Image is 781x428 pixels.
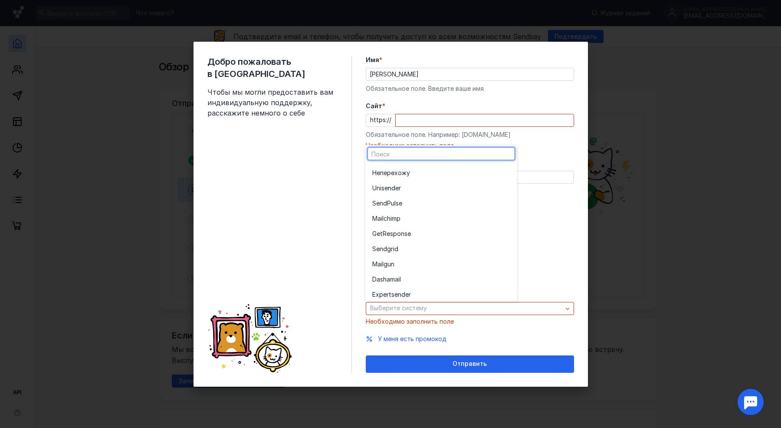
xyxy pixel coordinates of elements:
[453,360,487,368] span: Отправить
[393,244,398,253] span: id
[377,229,411,238] span: etResponse
[365,256,517,272] button: Mailgun
[372,259,384,268] span: Mail
[400,275,401,283] span: l
[365,180,517,196] button: Unisender
[368,148,515,160] input: Поиск
[372,168,380,177] span: Не
[365,196,517,211] button: SendPulse
[366,317,574,326] div: Необходимо заполнить поле
[380,168,410,177] span: перехожу
[365,287,517,302] button: Expertsender
[372,275,400,283] span: Dashamai
[365,211,517,226] button: Mailchimp
[366,355,574,373] button: Отправить
[207,87,338,118] span: Чтобы мы могли предоставить вам индивидуальную поддержку, расскажите немного о себе
[366,56,379,64] span: Имя
[372,214,397,222] span: Mailchim
[378,335,446,343] button: У меня есть промокод
[366,102,382,110] span: Cайт
[384,259,394,268] span: gun
[372,183,399,192] span: Unisende
[366,84,574,93] div: Обязательное поле. Введите ваше имя
[399,183,401,192] span: r
[365,163,517,302] div: grid
[365,272,517,287] button: Dashamail
[366,130,574,139] div: Обязательное поле. Например: [DOMAIN_NAME]
[207,56,338,80] span: Добро пожаловать в [GEOGRAPHIC_DATA]
[366,141,574,150] div: Необходимо заполнить поле
[365,165,517,180] button: Неперехожу
[372,290,379,299] span: Ex
[372,244,393,253] span: Sendgr
[397,214,400,222] span: p
[379,290,411,299] span: pertsender
[378,335,446,342] span: У меня есть промокод
[372,199,399,207] span: SendPuls
[365,226,517,241] button: GetResponse
[399,199,402,207] span: e
[365,241,517,256] button: Sendgrid
[366,302,574,315] button: Выберите систему
[370,304,427,312] span: Выберите систему
[372,229,377,238] span: G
